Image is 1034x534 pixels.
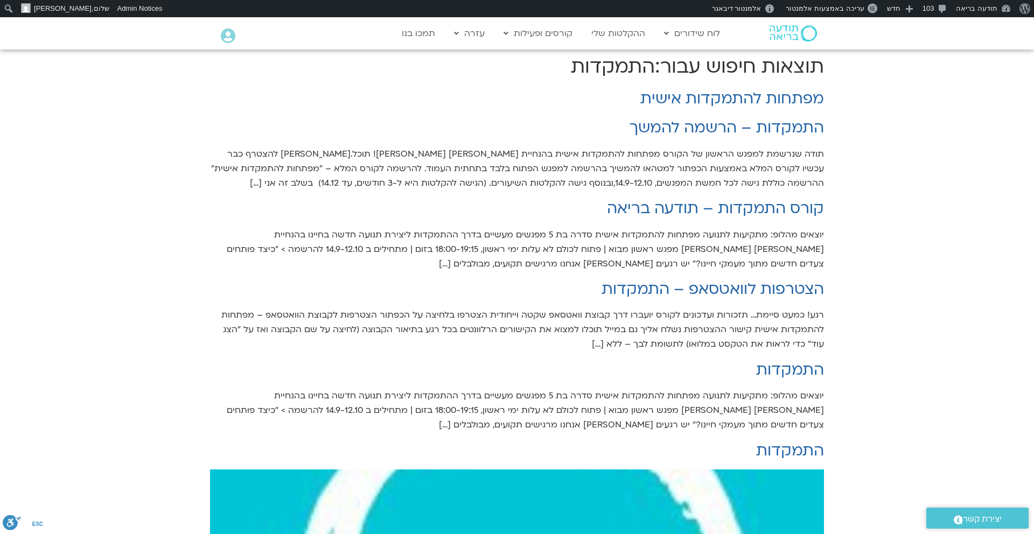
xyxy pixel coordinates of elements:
[396,23,441,44] a: תמכו בנו
[640,88,824,109] a: מפתחות להתמקדות אישית
[659,23,725,44] a: לוח שידורים
[210,147,824,191] p: תודה שנרשמת למפגש הראשון של הקורס מפתחות להתמקדות אישית בהנחיית [PERSON_NAME] [PERSON_NAME]! תוכל...
[571,54,655,80] span: התמקדות
[963,512,1002,526] span: יצירת קשר
[630,117,824,138] a: התמקדות – הרשמה להמשך
[210,54,824,80] h1: תוצאות חיפוש עבור:
[210,228,824,271] p: יוצאים מהלופ: מתקיעות לתנועה מפתחות להתמקדות אישית סדרה בת 5 מפגשים מעשיים בדרך ההתמקדות ליצירת ת...
[926,508,1029,529] a: יצירת קשר
[210,308,824,352] p: רגע! כמעט סיימת… תזכורות ועדכונים לקורס יועברו דרך קבוצת וואטסאפ שקטה וייחודית הצטרפו בלחיצה על ה...
[756,360,824,380] a: התמקדות
[786,4,864,12] span: עריכה באמצעות אלמנטור
[210,389,824,432] p: יוצאים מהלופ: מתקיעות לתנועה מפתחות להתמקדות אישית סדרה בת 5 מפגשים מעשיים בדרך ההתמקדות ליצירת ת...
[756,440,824,461] a: התמקדות
[602,279,824,299] a: הצטרפות לוואטסאפ – התמקדות
[586,23,651,44] a: ההקלטות שלי
[607,198,824,219] a: קורס התמקדות – תודעה בריאה
[770,25,817,41] img: תודעה בריאה
[449,23,490,44] a: עזרה
[498,23,578,44] a: קורסים ופעילות
[34,4,92,12] span: [PERSON_NAME]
